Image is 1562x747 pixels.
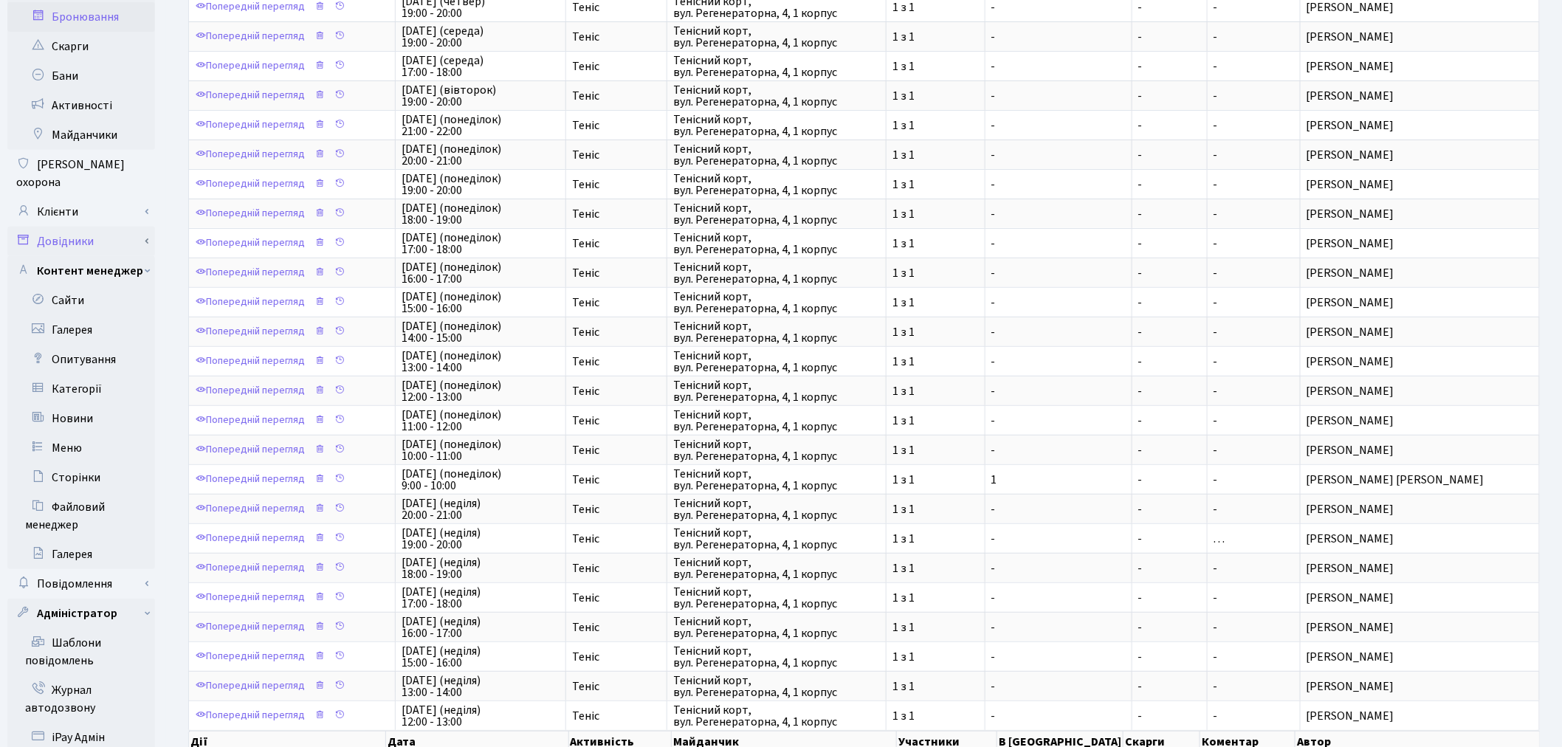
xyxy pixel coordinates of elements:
a: Попередній перегляд [192,25,309,48]
span: [DATE] (понеділок) 13:00 - 14:00 [402,350,560,373]
a: Попередній перегляд [192,645,309,668]
span: - [991,90,1126,102]
a: Попередній перегляд [192,173,309,196]
span: - [1138,651,1201,663]
a: Попередній перегляд [192,438,309,461]
a: Попередній перегляд [192,261,309,284]
span: - [1214,88,1218,104]
span: Тенісний корт, вул. Регенераторна, 4, 1 корпус [673,586,880,610]
span: - [1214,413,1218,429]
span: - [1138,562,1201,574]
span: - [1214,708,1218,724]
span: Теніс [572,238,661,249]
span: [DATE] (неділя) 19:00 - 20:00 [402,527,560,551]
span: [DATE] (неділя) 12:00 - 13:00 [402,704,560,728]
span: [PERSON_NAME] [1307,61,1533,72]
span: - [1138,385,1201,397]
a: Шаблони повідомлень [7,628,155,675]
a: Попередній перегляд [192,557,309,579]
span: Тенісний корт, вул. Регенераторна, 4, 1 корпус [673,645,880,669]
span: [DATE] (понеділок) 15:00 - 16:00 [402,291,560,314]
span: Тенісний корт, вул. Регенераторна, 4, 1 корпус [673,409,880,433]
span: 1 з 1 [892,31,979,43]
span: - [991,149,1126,161]
span: - [1138,356,1201,368]
span: - [1214,649,1218,665]
span: 1 з 1 [892,297,979,309]
span: - [1214,590,1218,606]
span: [DATE] (понеділок) 16:00 - 17:00 [402,261,560,285]
span: - [1214,176,1218,193]
span: Теніс [572,267,661,279]
span: 1 з 1 [892,1,979,13]
span: Теніс [572,503,661,515]
span: Тенісний корт, вул. Регенераторна, 4, 1 корпус [673,438,880,462]
a: Попередній перегляд [192,704,309,727]
span: [PERSON_NAME] [1307,415,1533,427]
span: - [991,444,1126,456]
span: - [1214,295,1218,311]
span: - [1138,415,1201,427]
span: - [991,710,1126,722]
span: Тенісний корт, вул. Регенераторна, 4, 1 корпус [673,468,880,492]
span: - [991,385,1126,397]
span: Теніс [572,681,661,692]
a: Сторінки [7,463,155,492]
a: Попередній перегляд [192,350,309,373]
a: Попередній перегляд [192,586,309,609]
span: - [1214,324,1218,340]
span: - [991,622,1126,633]
a: Журнал автодозвону [7,675,155,723]
span: - [1214,206,1218,222]
a: Попередній перегляд [192,291,309,314]
span: - [1138,297,1201,309]
span: Тенісний корт, вул. Регенераторна, 4, 1 корпус [673,527,880,551]
span: [DATE] (понеділок) 12:00 - 13:00 [402,379,560,403]
span: [PERSON_NAME] [1307,267,1533,279]
span: Теніс [572,474,661,486]
span: [PERSON_NAME] [1307,592,1533,604]
span: [DATE] (неділя) 15:00 - 16:00 [402,645,560,669]
span: - [991,267,1126,279]
span: - [991,651,1126,663]
span: [DATE] (понеділок) 20:00 - 21:00 [402,143,560,167]
span: Тенісний корт, вул. Регенераторна, 4, 1 корпус [673,704,880,728]
span: - [1138,503,1201,515]
span: 1 з 1 [892,238,979,249]
span: - [991,31,1126,43]
span: Тенісний корт, вул. Регенераторна, 4, 1 корпус [673,291,880,314]
span: Тенісний корт, вул. Регенераторна, 4, 1 корпус [673,173,880,196]
span: - [1214,117,1218,134]
span: - [1214,560,1218,576]
a: Активності [7,91,155,120]
span: - [1138,474,1201,486]
a: Попередній перегляд [192,232,309,255]
a: [PERSON_NAME] охорона [7,150,155,197]
span: - [991,415,1126,427]
span: [DATE] (неділя) 18:00 - 19:00 [402,557,560,580]
span: Теніс [572,61,661,72]
span: [PERSON_NAME] [1307,208,1533,220]
span: Теніс [572,444,661,456]
span: - [991,208,1126,220]
span: 1 з 1 [892,503,979,515]
span: Теніс [572,651,661,663]
span: 1 з 1 [892,120,979,131]
span: - [1138,149,1201,161]
span: 1 з 1 [892,179,979,190]
a: Попередній перегляд [192,379,309,402]
span: Тенісний корт, вул. Регенераторна, 4, 1 корпус [673,261,880,285]
span: 1 з 1 [892,651,979,663]
a: Попередній перегляд [192,498,309,520]
span: [DATE] (середа) 17:00 - 18:00 [402,55,560,78]
span: - [1138,267,1201,279]
span: [DATE] (середа) 19:00 - 20:00 [402,25,560,49]
span: - [991,61,1126,72]
a: Клієнти [7,197,155,227]
a: Попередній перегляд [192,616,309,638]
span: - [1138,326,1201,338]
a: Адміністратор [7,599,155,628]
span: 1 з 1 [892,385,979,397]
a: Попередній перегляд [192,675,309,698]
span: - [1138,622,1201,633]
